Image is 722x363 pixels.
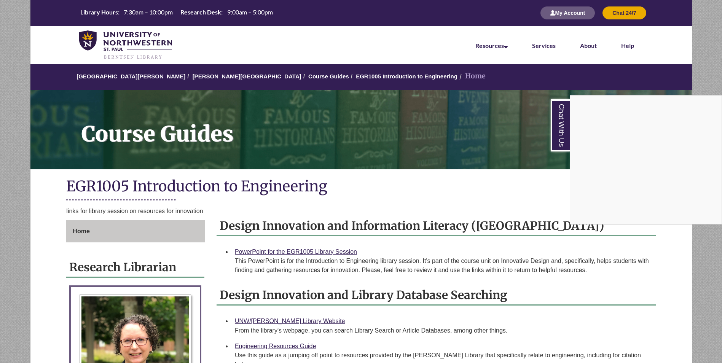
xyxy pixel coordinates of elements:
a: Resources [475,42,508,49]
div: Chat With Us [570,95,722,224]
a: About [580,42,597,49]
a: Help [621,42,634,49]
a: Services [532,42,556,49]
a: Chat With Us [551,99,570,151]
iframe: Chat Widget [570,96,722,224]
img: UNWSP Library Logo [79,30,172,60]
